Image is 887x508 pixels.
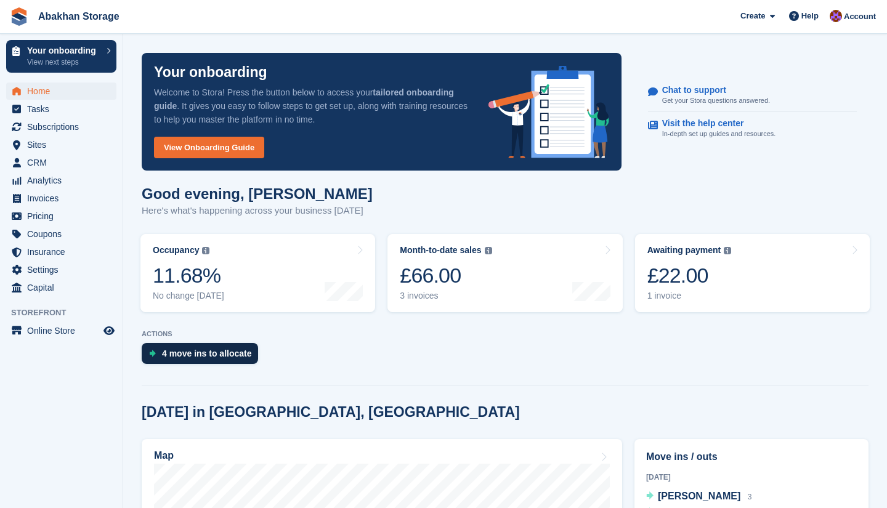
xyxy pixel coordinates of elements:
img: icon-info-grey-7440780725fd019a000dd9b08b2336e03edf1995a4989e88bcd33f0948082b44.svg [724,247,731,254]
div: 3 invoices [400,291,492,301]
span: Storefront [11,307,123,319]
p: View next steps [27,57,100,68]
a: Chat to support Get your Stora questions answered. [648,79,857,113]
a: menu [6,322,116,339]
p: Visit the help center [662,118,766,129]
a: menu [6,100,116,118]
div: 1 invoice [647,291,732,301]
span: Coupons [27,225,101,243]
span: Analytics [27,172,101,189]
span: Online Store [27,322,101,339]
h1: Good evening, [PERSON_NAME] [142,185,373,202]
a: View Onboarding Guide [154,137,264,158]
p: Here's what's happening across your business [DATE] [142,204,373,218]
span: Pricing [27,208,101,225]
a: menu [6,154,116,171]
a: menu [6,243,116,260]
span: Account [844,10,876,23]
span: Create [740,10,765,22]
img: stora-icon-8386f47178a22dfd0bd8f6a31ec36ba5ce8667c1dd55bd0f319d3a0aa187defe.svg [10,7,28,26]
img: William Abakhan [830,10,842,22]
div: Occupancy [153,245,199,256]
a: menu [6,225,116,243]
a: Your onboarding View next steps [6,40,116,73]
h2: Map [154,450,174,461]
p: Chat to support [662,85,760,95]
div: Awaiting payment [647,245,721,256]
a: 4 move ins to allocate [142,343,264,370]
p: Welcome to Stora! Press the button below to access your . It gives you easy to follow steps to ge... [154,86,469,126]
img: onboarding-info-6c161a55d2c0e0a8cae90662b2fe09162a5109e8cc188191df67fb4f79e88e88.svg [488,66,609,158]
span: Insurance [27,243,101,260]
span: Subscriptions [27,118,101,135]
span: Help [801,10,819,22]
a: Awaiting payment £22.00 1 invoice [635,234,870,312]
h2: Move ins / outs [646,450,857,464]
span: Home [27,83,101,100]
a: Month-to-date sales £66.00 3 invoices [387,234,622,312]
p: ACTIONS [142,330,869,338]
span: Tasks [27,100,101,118]
a: menu [6,83,116,100]
span: 3 [748,493,752,501]
div: Month-to-date sales [400,245,481,256]
a: menu [6,279,116,296]
p: In-depth set up guides and resources. [662,129,776,139]
img: icon-info-grey-7440780725fd019a000dd9b08b2336e03edf1995a4989e88bcd33f0948082b44.svg [202,247,209,254]
a: Visit the help center In-depth set up guides and resources. [648,112,857,145]
div: 11.68% [153,263,224,288]
a: Preview store [102,323,116,338]
div: [DATE] [646,472,857,483]
img: icon-info-grey-7440780725fd019a000dd9b08b2336e03edf1995a4989e88bcd33f0948082b44.svg [485,247,492,254]
a: Abakhan Storage [33,6,124,26]
a: menu [6,261,116,278]
span: Sites [27,136,101,153]
img: move_ins_to_allocate_icon-fdf77a2bb77ea45bf5b3d319d69a93e2d87916cf1d5bf7949dd705db3b84f3ca.svg [149,350,156,357]
div: £22.00 [647,263,732,288]
span: Invoices [27,190,101,207]
a: Occupancy 11.68% No change [DATE] [140,234,375,312]
a: menu [6,136,116,153]
p: Your onboarding [27,46,100,55]
div: No change [DATE] [153,291,224,301]
span: [PERSON_NAME] [658,491,740,501]
a: menu [6,190,116,207]
a: [PERSON_NAME] 3 [646,489,751,505]
div: £66.00 [400,263,492,288]
p: Get your Stora questions answered. [662,95,770,106]
div: 4 move ins to allocate [162,349,252,358]
span: CRM [27,154,101,171]
a: menu [6,118,116,135]
span: Capital [27,279,101,296]
a: menu [6,208,116,225]
p: Your onboarding [154,65,267,79]
span: Settings [27,261,101,278]
a: menu [6,172,116,189]
h2: [DATE] in [GEOGRAPHIC_DATA], [GEOGRAPHIC_DATA] [142,404,520,421]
